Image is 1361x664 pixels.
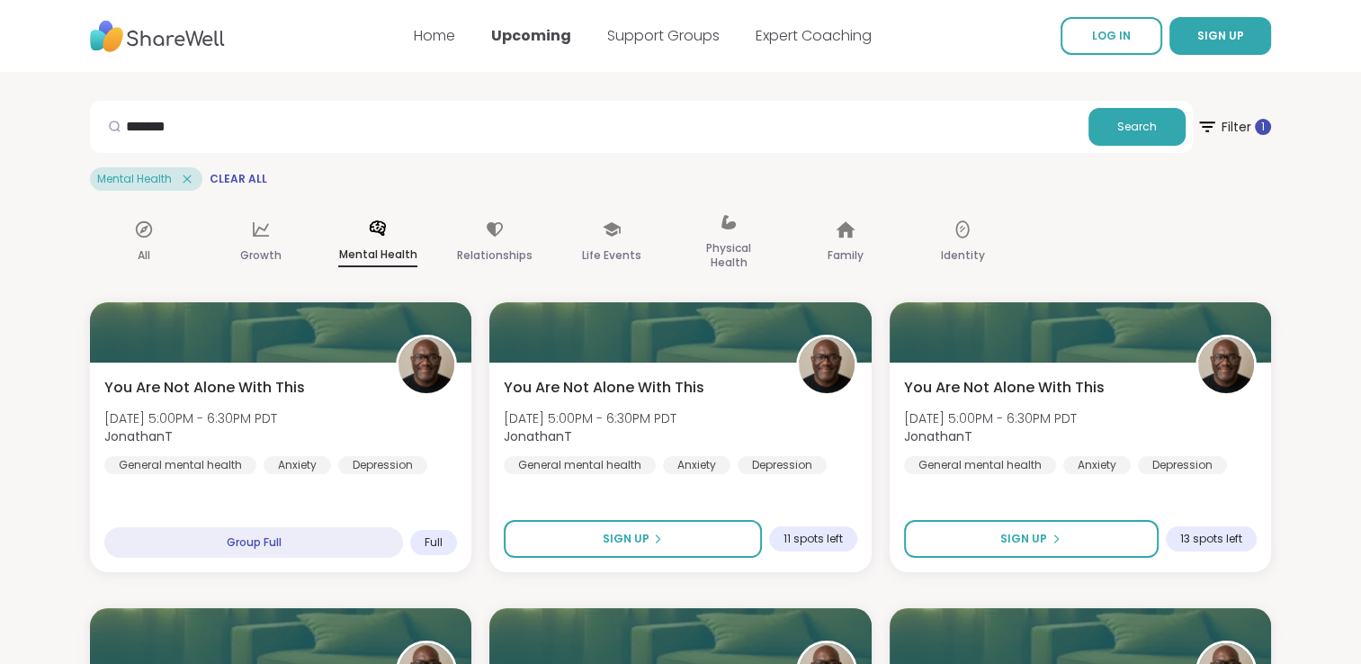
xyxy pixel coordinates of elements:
span: Full [425,535,443,550]
span: You Are Not Alone With This [904,377,1105,399]
span: 13 spots left [1180,532,1242,546]
p: Growth [240,245,282,266]
span: You Are Not Alone With This [504,377,704,399]
p: Physical Health [689,238,768,274]
b: JonathanT [104,427,173,445]
img: JonathanT [1198,337,1254,393]
p: Identity [941,245,985,266]
span: [DATE] 5:00PM - 6:30PM PDT [904,409,1077,427]
p: Relationships [457,245,533,266]
img: JonathanT [799,337,855,393]
a: Support Groups [607,25,720,46]
span: 1 [1261,120,1265,135]
p: Family [828,245,864,266]
button: SIGN UP [1169,17,1271,55]
span: Clear All [210,172,267,186]
img: JonathanT [398,337,454,393]
a: LOG IN [1061,17,1162,55]
span: Search [1117,119,1157,135]
button: Sign Up [904,520,1159,558]
span: [DATE] 5:00PM - 6:30PM PDT [504,409,676,427]
div: Depression [338,456,427,474]
div: General mental health [104,456,256,474]
span: 11 spots left [783,532,843,546]
img: ShareWell Nav Logo [90,12,225,61]
p: Mental Health [338,244,417,267]
div: General mental health [504,456,656,474]
div: Anxiety [1063,456,1131,474]
span: [DATE] 5:00PM - 6:30PM PDT [104,409,277,427]
a: Upcoming [491,25,571,46]
span: You Are Not Alone With This [104,377,305,399]
div: Group Full [104,527,403,558]
div: General mental health [904,456,1056,474]
b: JonathanT [504,427,572,445]
div: Depression [1138,456,1227,474]
span: SIGN UP [1197,28,1244,43]
p: All [138,245,150,266]
p: Life Events [582,245,641,266]
div: Depression [738,456,827,474]
span: Sign Up [602,531,649,547]
span: Mental Health [97,172,172,186]
a: Expert Coaching [756,25,872,46]
a: Home [414,25,455,46]
b: JonathanT [904,427,972,445]
span: Filter [1196,105,1271,148]
div: Anxiety [264,456,331,474]
div: Anxiety [663,456,730,474]
button: Sign Up [504,520,761,558]
button: Search [1088,108,1186,146]
button: Filter 1 [1196,101,1271,153]
span: LOG IN [1092,28,1131,43]
span: Sign Up [1000,531,1047,547]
